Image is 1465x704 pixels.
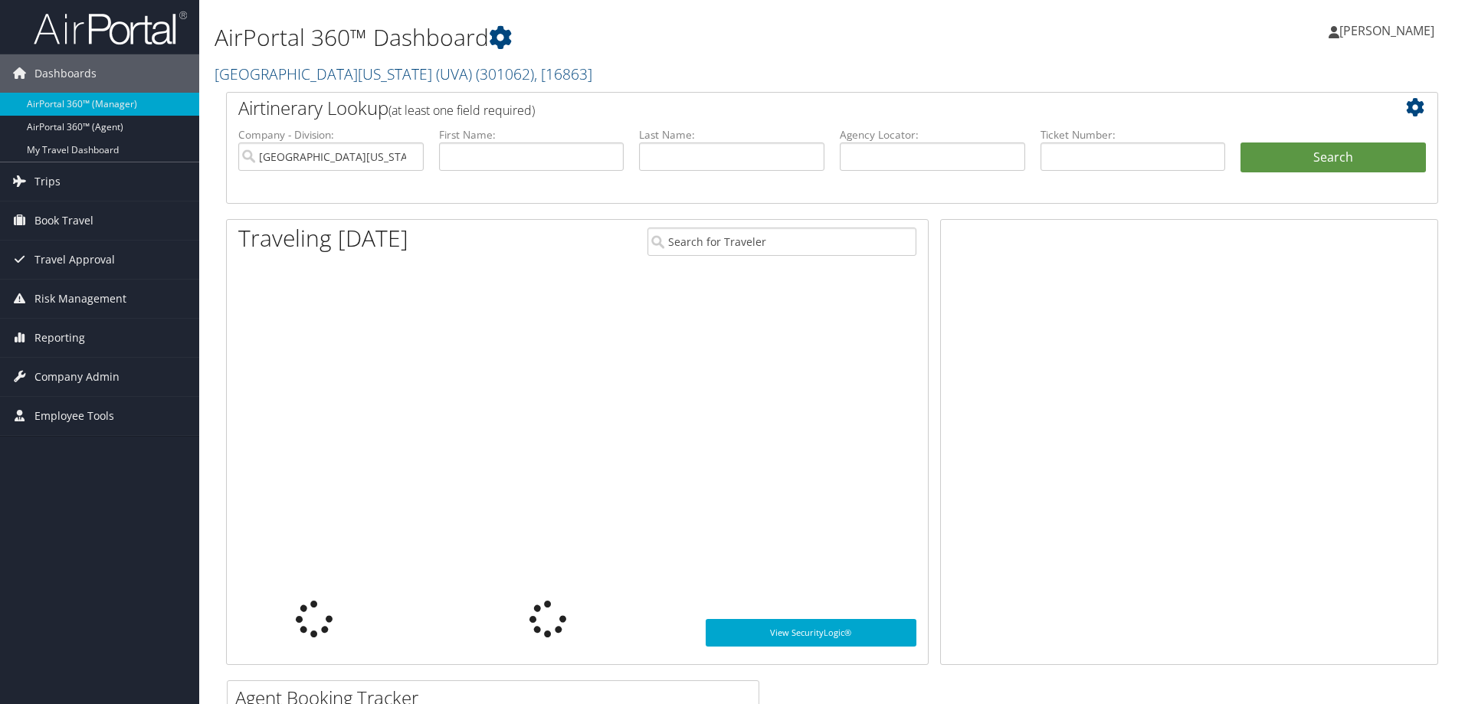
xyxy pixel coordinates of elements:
[34,241,115,279] span: Travel Approval
[34,10,187,46] img: airportal-logo.png
[34,397,114,435] span: Employee Tools
[1240,142,1426,173] button: Search
[647,228,916,256] input: Search for Traveler
[34,319,85,357] span: Reporting
[238,127,424,142] label: Company - Division:
[439,127,624,142] label: First Name:
[34,201,93,240] span: Book Travel
[534,64,592,84] span: , [ 16863 ]
[639,127,824,142] label: Last Name:
[238,222,408,254] h1: Traveling [DATE]
[215,21,1038,54] h1: AirPortal 360™ Dashboard
[1329,8,1450,54] a: [PERSON_NAME]
[34,54,97,93] span: Dashboards
[476,64,534,84] span: ( 301062 )
[706,619,916,647] a: View SecurityLogic®
[388,102,535,119] span: (at least one field required)
[840,127,1025,142] label: Agency Locator:
[34,358,120,396] span: Company Admin
[215,64,592,84] a: [GEOGRAPHIC_DATA][US_STATE] (UVA)
[34,280,126,318] span: Risk Management
[1339,22,1434,39] span: [PERSON_NAME]
[238,95,1325,121] h2: Airtinerary Lookup
[34,162,61,201] span: Trips
[1041,127,1226,142] label: Ticket Number:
